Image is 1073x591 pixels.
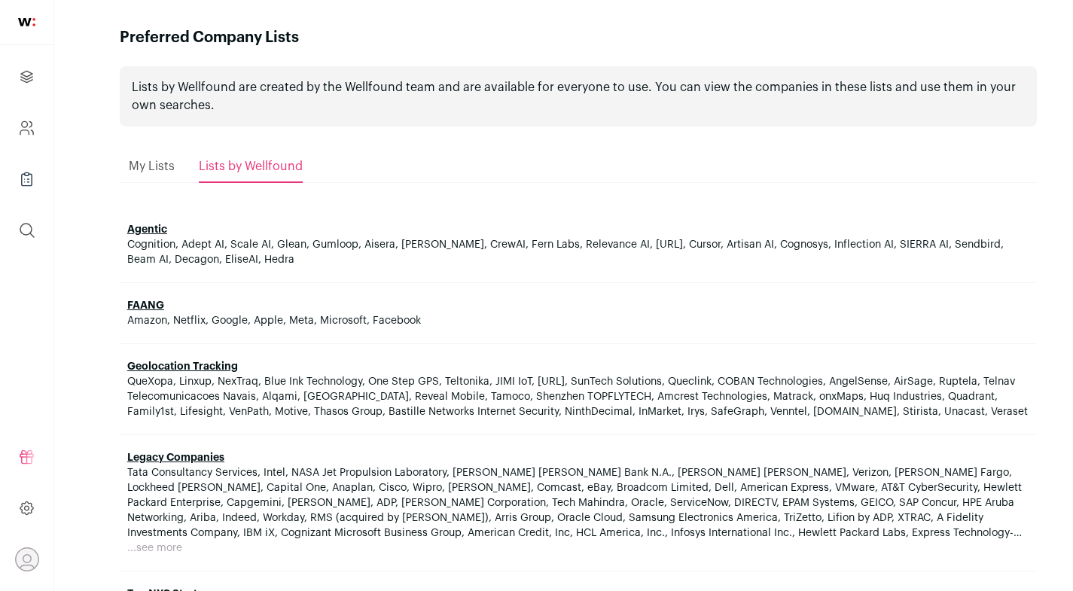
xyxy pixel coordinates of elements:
[127,452,224,463] a: Legacy Companies
[199,160,303,172] span: Lists by Wellfound
[15,547,39,571] button: Open dropdown
[9,110,44,146] a: Company and ATS Settings
[9,59,44,95] a: Projects
[127,239,1004,265] span: Cognition, Adept AI, Scale AI, Glean, Gumloop, Aisera, [PERSON_NAME], CrewAI, Fern Labs, Relevanc...
[9,161,44,197] a: Company Lists
[127,315,421,326] span: Amazon, Netflix, Google, Apple, Meta, Microsoft, Facebook
[127,361,238,372] a: Geolocation Tracking
[129,151,175,181] a: My Lists
[132,78,1025,114] p: Lists by Wellfound are created by the Wellfound team and are available for everyone to use. You c...
[18,18,35,26] img: wellfound-shorthand-0d5821cbd27db2630d0214b213865d53afaa358527fdda9d0ea32b1df1b89c2c.svg
[127,541,182,556] button: ...see more
[127,300,164,311] a: FAANG
[120,27,299,48] h1: Preferred Company Lists
[127,465,1029,541] span: Tata Consultancy Services, Intel, NASA Jet Propulsion Laboratory, [PERSON_NAME] [PERSON_NAME] Ban...
[127,376,1028,417] span: QueXopa, Linxup, NexTraq, Blue Ink Technology, One Step GPS, Teltonika, JIMI IoT, [URL], SunTech ...
[127,224,167,235] a: Agentic
[129,160,175,172] span: My Lists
